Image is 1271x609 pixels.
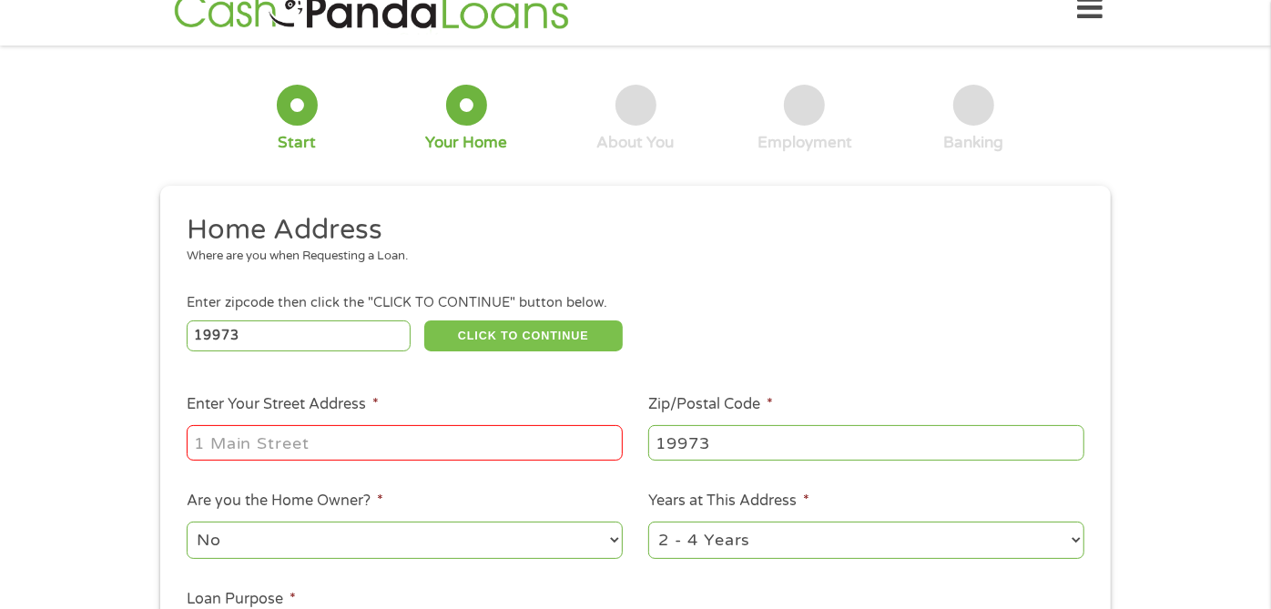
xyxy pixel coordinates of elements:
[648,492,809,511] label: Years at This Address
[187,293,1084,313] div: Enter zipcode then click the "CLICK TO CONTINUE" button below.
[424,320,623,351] button: CLICK TO CONTINUE
[758,133,852,153] div: Employment
[187,425,623,460] input: 1 Main Street
[187,212,1072,249] h2: Home Address
[187,320,412,351] input: Enter Zipcode (e.g 01510)
[187,248,1072,266] div: Where are you when Requesting a Loan.
[187,492,383,511] label: Are you the Home Owner?
[278,133,316,153] div: Start
[425,133,507,153] div: Your Home
[648,395,773,414] label: Zip/Postal Code
[187,590,296,609] label: Loan Purpose
[944,133,1004,153] div: Banking
[597,133,675,153] div: About You
[187,395,379,414] label: Enter Your Street Address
